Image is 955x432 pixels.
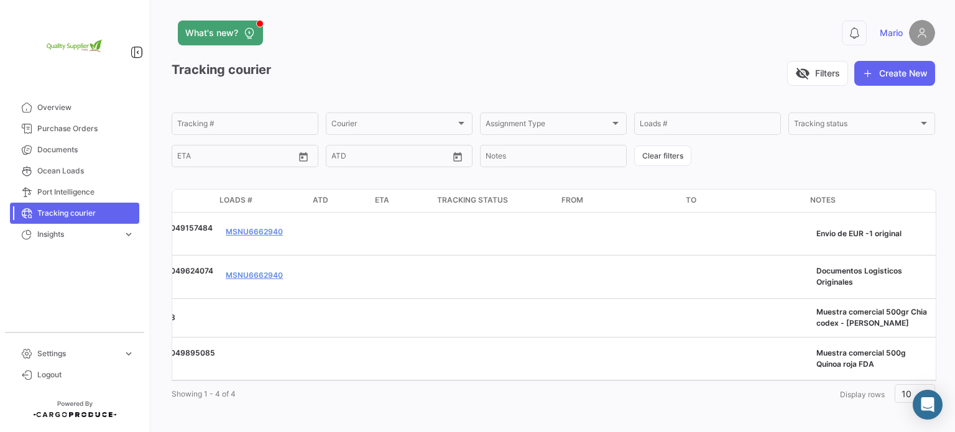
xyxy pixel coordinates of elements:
button: What's new? [178,21,263,45]
a: Overview [10,97,139,118]
span: Loads # [219,195,252,206]
input: ETA From [177,154,210,162]
span: 1Z3Y89E00491574841 [132,223,213,244]
span: Envio de EUR -1 original [816,229,902,238]
span: Mario [880,27,903,39]
span: Documents [37,144,134,155]
span: ATD [313,195,328,206]
span: Documentos Logisticos Originales [816,266,902,287]
span: Port Intelligence [37,186,134,198]
span: Ocean Loads [37,165,134,177]
input: ETA To [219,154,275,162]
datatable-header-cell: ATD [308,190,370,212]
a: Port Intelligence [10,182,139,203]
datatable-header-cell: ETA [370,190,432,212]
datatable-header-cell: To [681,190,805,212]
button: Open calendar [448,147,467,166]
span: Tracking status [794,121,918,130]
span: 10 [902,388,911,399]
span: Logout [37,369,134,380]
span: Tracking status [437,195,508,206]
span: Muestra comercial 500gr Chia codex - Louis T leonowens [816,307,927,328]
h3: Tracking courier [172,61,271,79]
span: Settings [37,348,118,359]
span: Purchase Orders [37,123,134,134]
a: MSNU6662940 [226,270,283,281]
img: placeholder-user.png [909,20,935,46]
input: ATD To [374,154,430,162]
span: 1Z3Y89E00498950850 [132,348,215,369]
img: 2e1e32d8-98e2-4bbc-880e-a7f20153c351.png [44,15,106,77]
button: Clear filters [634,145,691,166]
span: Tracking # [126,195,172,206]
span: Display rows [840,390,885,399]
span: Tracking courier [37,208,134,219]
span: Notes [810,195,836,206]
span: Assignment Type [486,121,610,130]
a: Tracking courier [10,203,139,224]
span: To [686,195,696,206]
a: Purchase Orders [10,118,139,139]
span: From [561,195,583,206]
span: Muestra comercial 500g Quinoa roja FDA [816,348,906,369]
div: Abrir Intercom Messenger [913,390,943,420]
datatable-header-cell: Notes [805,190,930,212]
span: 1Z3Y89E00496240746 [132,266,213,287]
span: Overview [37,102,134,113]
span: Insights [37,229,118,240]
datatable-header-cell: Tracking status [432,190,556,212]
span: ETA [375,195,389,206]
span: expand_more [123,229,134,240]
input: ATD From [331,154,366,162]
a: Ocean Loads [10,160,139,182]
button: Create New [854,61,935,86]
span: What's new? [185,27,238,39]
button: visibility_offFilters [787,61,848,86]
button: Open calendar [294,147,313,166]
a: MSNU6662940 [226,226,283,237]
datatable-header-cell: From [556,190,681,212]
datatable-header-cell: Loads # [215,190,308,212]
span: expand_more [123,348,134,359]
span: Courier [331,121,456,130]
span: Showing 1 - 4 of 4 [172,389,236,398]
span: visibility_off [795,66,810,81]
a: Documents [10,139,139,160]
